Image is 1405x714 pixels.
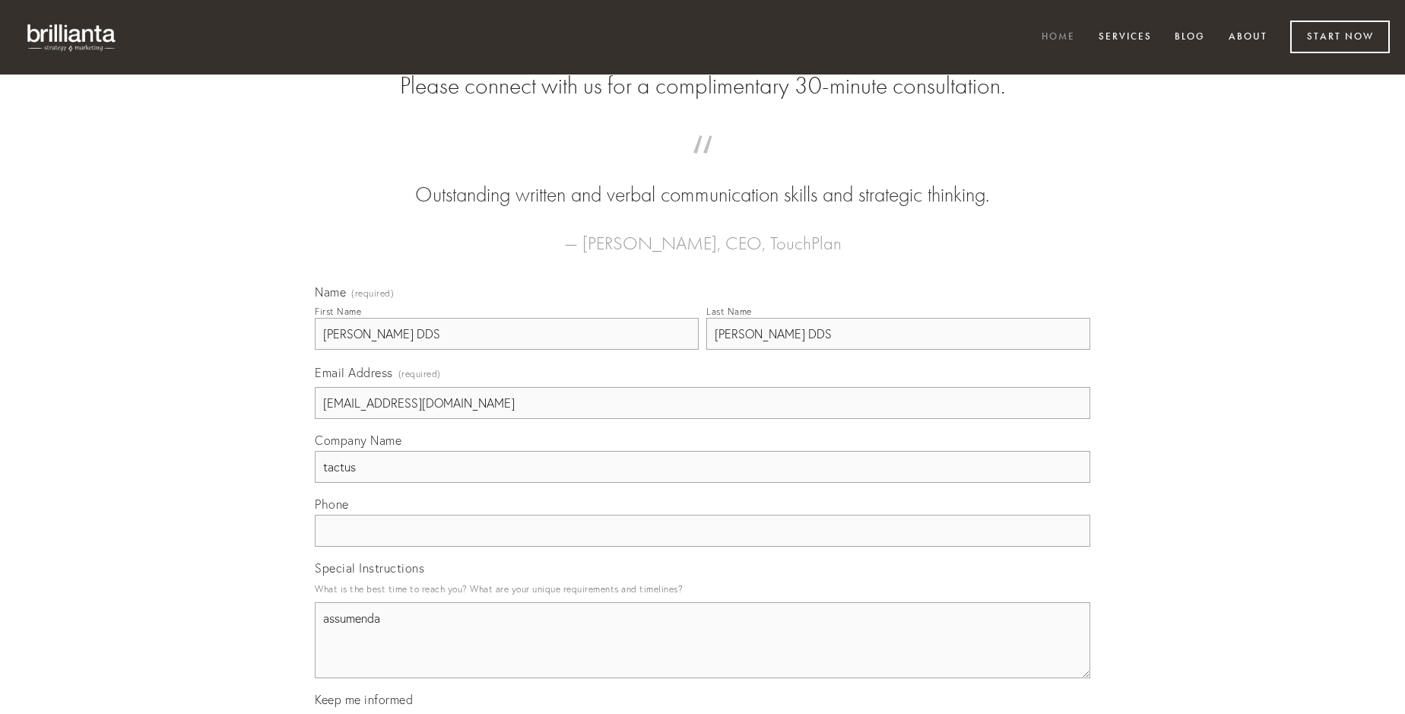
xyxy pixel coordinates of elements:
[1165,25,1215,50] a: Blog
[706,306,752,317] div: Last Name
[315,71,1090,100] h2: Please connect with us for a complimentary 30-minute consultation.
[315,692,413,707] span: Keep me informed
[315,579,1090,599] p: What is the best time to reach you? What are your unique requirements and timelines?
[315,306,361,317] div: First Name
[1032,25,1085,50] a: Home
[1089,25,1162,50] a: Services
[398,363,441,384] span: (required)
[315,497,349,512] span: Phone
[339,151,1066,210] blockquote: Outstanding written and verbal communication skills and strategic thinking.
[315,433,401,448] span: Company Name
[315,365,393,380] span: Email Address
[15,15,129,59] img: brillianta - research, strategy, marketing
[315,284,346,300] span: Name
[339,210,1066,259] figcaption: — [PERSON_NAME], CEO, TouchPlan
[315,602,1090,678] textarea: assumenda
[315,560,424,576] span: Special Instructions
[1219,25,1277,50] a: About
[351,289,394,298] span: (required)
[1290,21,1390,53] a: Start Now
[339,151,1066,180] span: “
